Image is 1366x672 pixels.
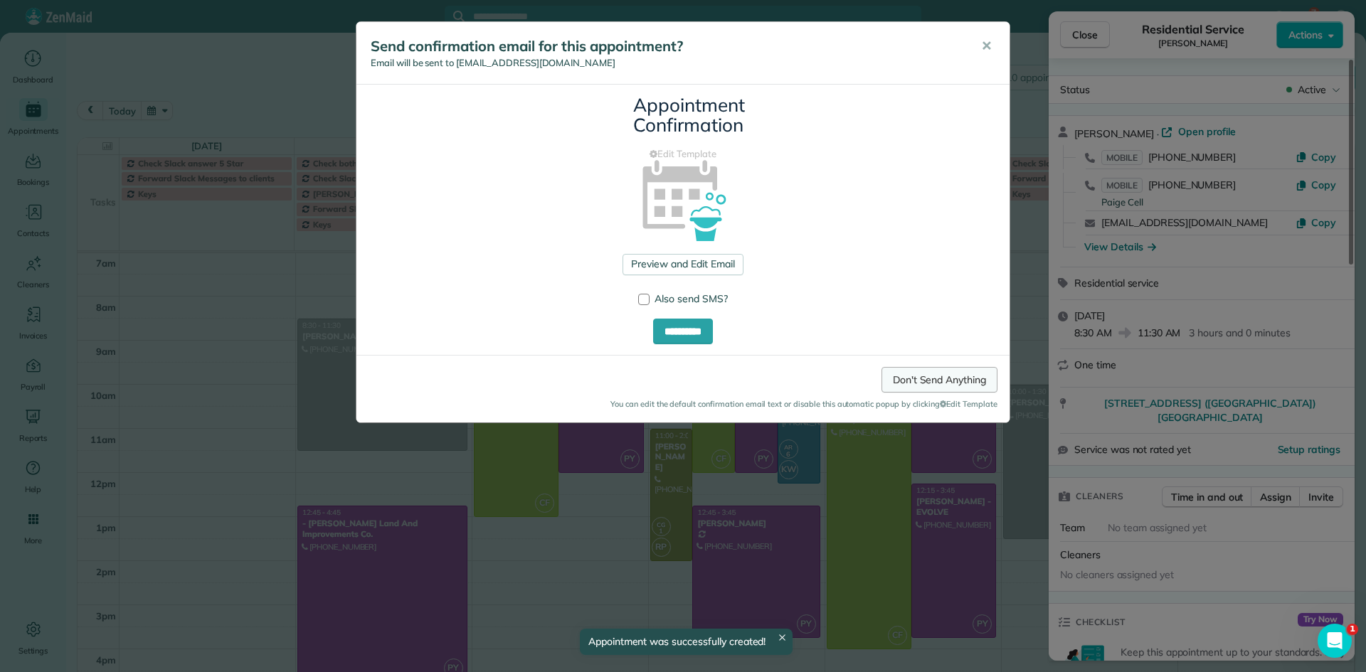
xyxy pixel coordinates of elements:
span: 1 [1347,624,1358,635]
span: ✕ [981,38,992,54]
small: You can edit the default confirmation email text or disable this automatic popup by clicking Edit... [369,398,997,410]
span: Email will be sent to [EMAIL_ADDRESS][DOMAIN_NAME] [371,57,615,68]
h5: Send confirmation email for this appointment? [371,36,961,56]
div: Appointment was successfully created! [580,629,793,655]
span: Also send SMS? [655,292,728,305]
a: Don't Send Anything [881,367,997,393]
iframe: Intercom live chat [1318,624,1352,658]
a: Edit Template [367,147,999,161]
a: Preview and Edit Email [623,254,743,275]
h3: Appointment Confirmation [633,95,733,136]
img: appointment_confirmation_icon-141e34405f88b12ade42628e8c248340957700ab75a12ae832a8710e9b578dc5.png [620,135,747,262]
